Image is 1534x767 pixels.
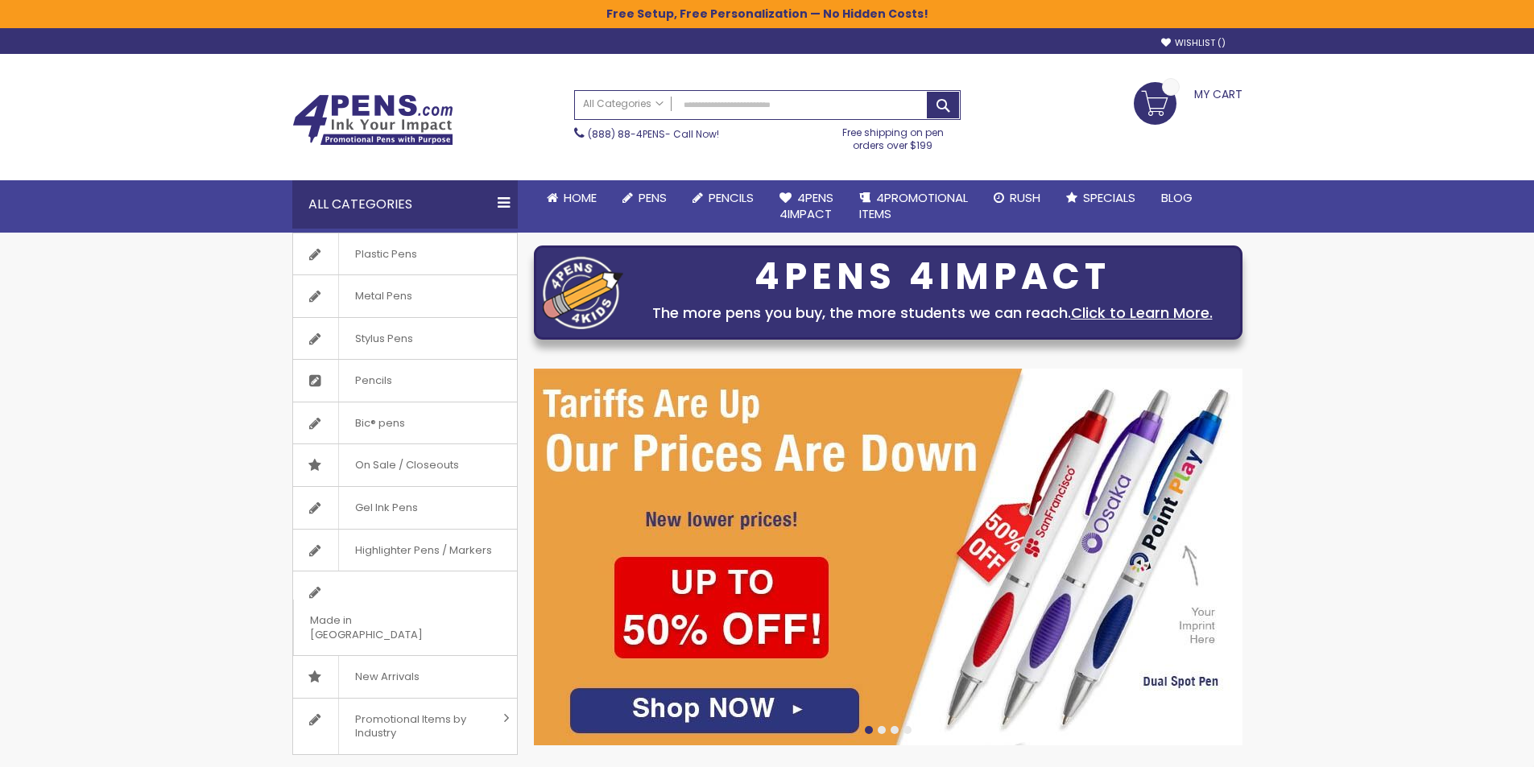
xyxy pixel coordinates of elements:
span: Highlighter Pens / Markers [338,530,508,571]
div: All Categories [292,180,518,229]
span: New Arrivals [338,656,436,698]
a: New Arrivals [293,656,517,698]
a: Gel Ink Pens [293,487,517,529]
a: Bic® pens [293,402,517,444]
span: Pencils [709,189,754,206]
span: 4PROMOTIONAL ITEMS [859,189,968,222]
span: Metal Pens [338,275,428,317]
span: Pens [639,189,667,206]
a: Wishlist [1161,37,1226,49]
a: Pens [610,180,680,216]
a: Specials [1053,180,1148,216]
span: Pencils [338,360,408,402]
span: Plastic Pens [338,233,433,275]
span: On Sale / Closeouts [338,444,475,486]
a: Click to Learn More. [1071,303,1213,323]
span: Rush [1010,189,1040,206]
span: Home [564,189,597,206]
a: Rush [981,180,1053,216]
span: Bic® pens [338,402,421,444]
a: Metal Pens [293,275,517,317]
a: Home [534,180,610,216]
a: (888) 88-4PENS [588,127,665,141]
div: Free shipping on pen orders over $199 [825,120,961,152]
span: Gel Ink Pens [338,487,434,529]
img: /cheap-promotional-products.html [534,369,1242,745]
a: All Categories [575,91,672,118]
img: four_pen_logo.png [543,256,623,329]
span: Made in [GEOGRAPHIC_DATA] [293,600,477,655]
span: Blog [1161,189,1193,206]
span: Specials [1083,189,1135,206]
a: Promotional Items by Industry [293,699,517,754]
a: 4PROMOTIONALITEMS [846,180,981,233]
span: Stylus Pens [338,318,429,360]
a: 4Pens4impact [767,180,846,233]
span: Promotional Items by Industry [338,699,498,754]
div: The more pens you buy, the more students we can reach. [631,302,1234,324]
span: 4Pens 4impact [779,189,833,222]
a: On Sale / Closeouts [293,444,517,486]
a: Made in [GEOGRAPHIC_DATA] [293,571,517,655]
span: All Categories [583,97,664,110]
div: 4PENS 4IMPACT [631,260,1234,294]
a: Pencils [293,360,517,402]
a: Plastic Pens [293,233,517,275]
a: Pencils [680,180,767,216]
span: - Call Now! [588,127,719,141]
a: Stylus Pens [293,318,517,360]
img: 4Pens Custom Pens and Promotional Products [292,94,453,146]
a: Blog [1148,180,1205,216]
a: Highlighter Pens / Markers [293,530,517,571]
